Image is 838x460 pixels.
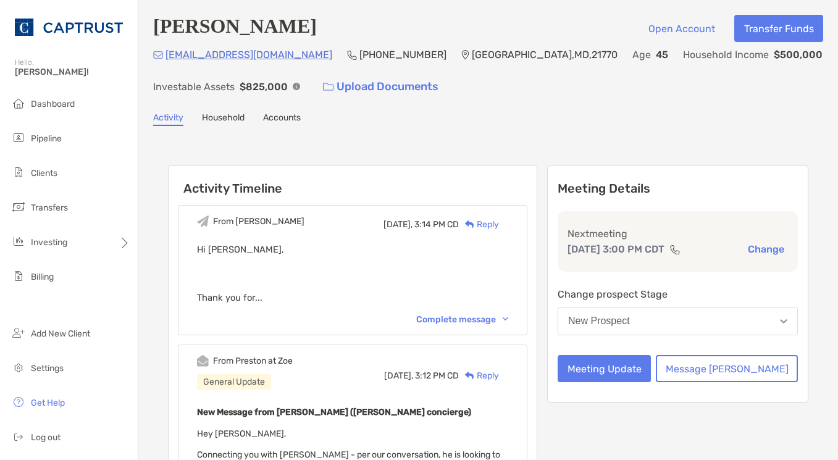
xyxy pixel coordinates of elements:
div: From Preston at Zoe [213,356,293,366]
button: Meeting Update [558,355,651,382]
img: settings icon [11,360,26,375]
span: Thank you for... [197,292,262,303]
img: dashboard icon [11,96,26,111]
div: From [PERSON_NAME] [213,216,304,227]
img: communication type [669,245,681,254]
a: Activity [153,112,183,126]
p: [PHONE_NUMBER] [359,47,446,62]
span: Get Help [31,398,65,408]
button: Transfer Funds [734,15,823,42]
p: Next meeting [568,226,788,241]
span: [PERSON_NAME]! [15,67,130,77]
img: Open dropdown arrow [780,319,787,324]
div: New Prospect [568,316,630,327]
img: logout icon [11,429,26,444]
p: Household Income [683,47,769,62]
button: Change [744,243,788,256]
span: [DATE], [384,370,413,381]
span: [DATE], [383,219,413,230]
div: Reply [459,369,499,382]
div: Complete message [416,314,508,325]
b: New Message from [PERSON_NAME] ([PERSON_NAME] concierge) [197,407,471,417]
p: $500,000 [774,47,823,62]
span: Investing [31,237,67,248]
img: get-help icon [11,395,26,409]
img: Location Icon [461,50,469,60]
img: pipeline icon [11,130,26,145]
img: Reply icon [465,220,474,228]
span: Billing [31,272,54,282]
span: 3:12 PM CD [415,370,459,381]
div: General Update [197,374,271,390]
button: Message [PERSON_NAME] [656,355,798,382]
span: Settings [31,363,64,374]
p: Age [632,47,651,62]
p: 45 [656,47,668,62]
p: [DATE] 3:00 PM CDT [568,241,664,257]
img: button icon [323,83,333,91]
p: Change prospect Stage [558,286,798,302]
img: Reply icon [465,372,474,380]
a: Accounts [263,112,301,126]
span: Add New Client [31,328,90,339]
p: [GEOGRAPHIC_DATA] , MD , 21770 [472,47,618,62]
img: billing icon [11,269,26,283]
a: Upload Documents [315,73,446,100]
img: add_new_client icon [11,325,26,340]
span: Log out [31,432,61,443]
a: Household [202,112,245,126]
p: Investable Assets [153,79,235,94]
button: Open Account [639,15,724,42]
span: 3:14 PM CD [414,219,459,230]
img: investing icon [11,234,26,249]
img: CAPTRUST Logo [15,5,123,49]
p: $825,000 [240,79,288,94]
button: New Prospect [558,307,798,335]
span: Clients [31,168,57,178]
span: Dashboard [31,99,75,109]
div: Reply [459,218,499,231]
span: Pipeline [31,133,62,144]
img: transfers icon [11,199,26,214]
p: [EMAIL_ADDRESS][DOMAIN_NAME] [166,47,332,62]
h6: Activity Timeline [169,166,537,196]
img: Email Icon [153,51,163,59]
p: Meeting Details [558,181,798,196]
img: Phone Icon [347,50,357,60]
span: Hi [PERSON_NAME], [197,244,284,255]
img: Info Icon [293,83,300,90]
img: Event icon [197,215,209,227]
img: clients icon [11,165,26,180]
img: Chevron icon [503,317,508,321]
span: Transfers [31,203,68,213]
img: Event icon [197,355,209,367]
h4: [PERSON_NAME] [153,15,317,42]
